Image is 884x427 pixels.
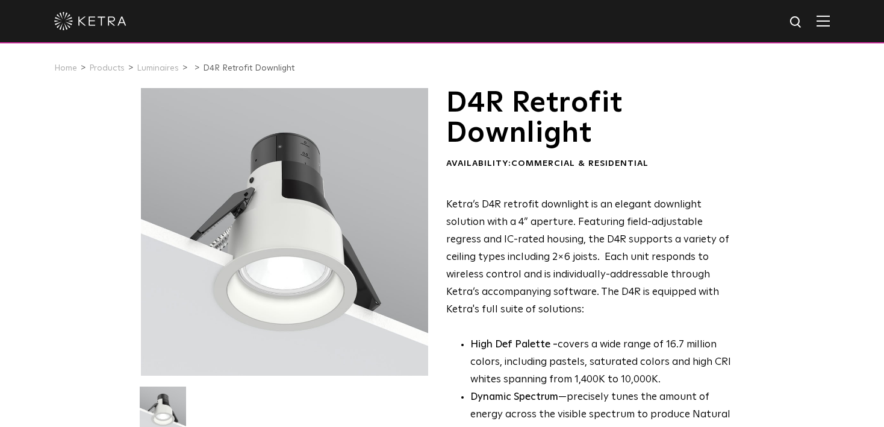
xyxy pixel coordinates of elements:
h1: D4R Retrofit Downlight [446,88,739,149]
a: Home [54,64,77,72]
a: Luminaires [137,64,179,72]
a: Products [89,64,125,72]
span: Commercial & Residential [511,159,649,168]
p: covers a wide range of 16.7 million colors, including pastels, saturated colors and high CRI whit... [470,337,739,389]
a: D4R Retrofit Downlight [203,64,294,72]
img: search icon [789,15,804,30]
img: ketra-logo-2019-white [54,12,126,30]
strong: High Def Palette - [470,340,558,350]
p: Ketra’s D4R retrofit downlight is an elegant downlight solution with a 4” aperture. Featuring fie... [446,197,739,318]
div: Availability: [446,158,739,170]
img: Hamburger%20Nav.svg [817,15,830,27]
strong: Dynamic Spectrum [470,392,558,402]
